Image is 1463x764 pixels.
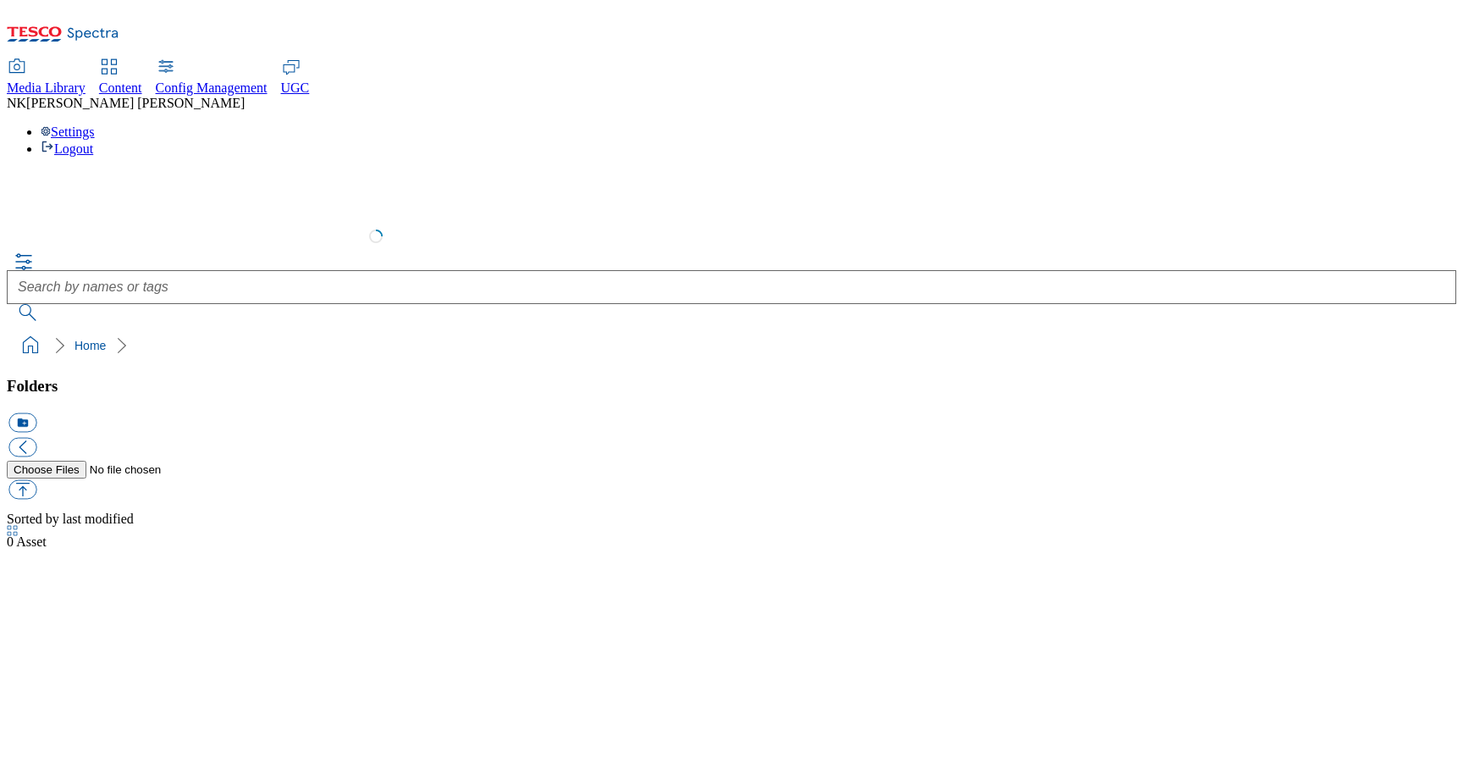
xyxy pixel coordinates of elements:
[7,377,1456,396] h3: Folders
[26,96,245,110] span: [PERSON_NAME] [PERSON_NAME]
[281,60,310,96] a: UGC
[41,141,93,156] a: Logout
[7,80,86,95] span: Media Library
[156,60,268,96] a: Config Management
[281,80,310,95] span: UGC
[99,60,142,96] a: Content
[7,534,47,549] span: Asset
[17,332,44,359] a: home
[75,339,106,352] a: Home
[99,80,142,95] span: Content
[7,96,26,110] span: NK
[7,512,134,526] span: Sorted by last modified
[7,60,86,96] a: Media Library
[156,80,268,95] span: Config Management
[7,270,1456,304] input: Search by names or tags
[41,125,95,139] a: Settings
[7,329,1456,362] nav: breadcrumb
